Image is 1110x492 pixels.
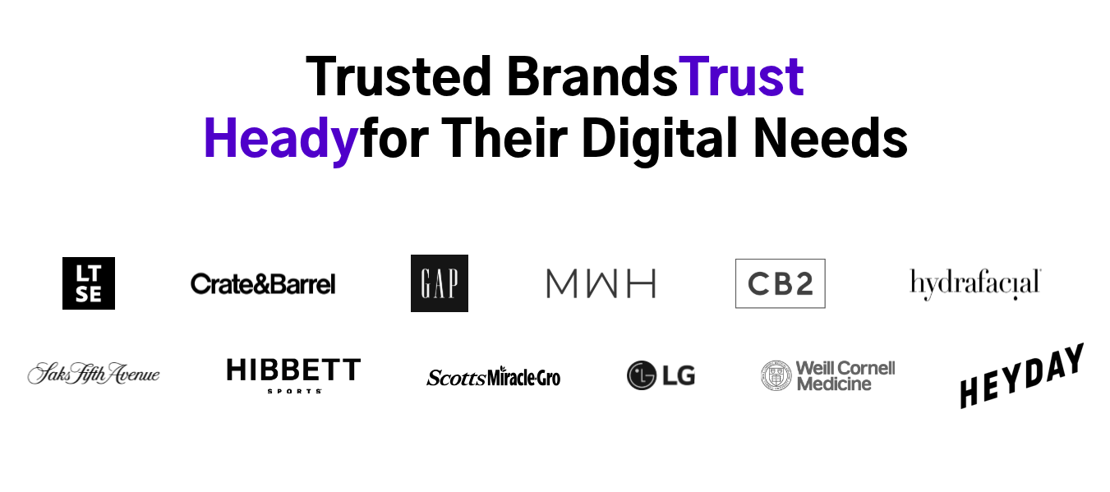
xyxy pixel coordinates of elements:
[761,360,896,392] img: Weill cornell
[192,50,919,204] h2: Trusted Brands for Their Digital Needs
[543,253,659,314] img: mwh
[411,255,468,312] img: Gap
[627,360,695,391] img: LG
[901,263,1048,304] img: logo-hydrafacial-center-2695174187
[426,365,561,386] img: scotts
[227,358,362,393] img: Hibbett-Jun-19-2024-12-08-42-0511-PM
[62,257,115,310] img: LTSE logo
[26,346,161,405] img: Saks fith avenue
[190,268,336,299] img: Crate-Barrel-Logo
[734,257,827,310] img: Untitled-2 1
[960,343,1084,409] img: Heyday-2
[202,56,805,167] span: Trust Heady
